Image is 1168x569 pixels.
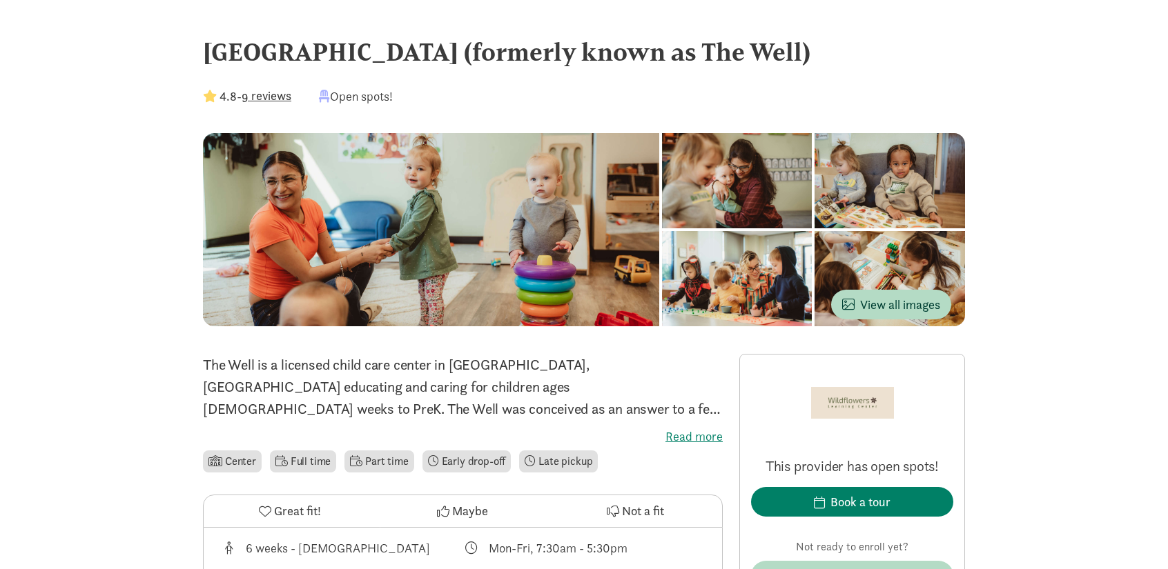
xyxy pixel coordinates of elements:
span: Not a fit [622,501,664,520]
button: Maybe [376,495,549,527]
button: Not a fit [549,495,722,527]
span: Great fit! [274,501,321,520]
img: Provider logo [811,366,894,440]
label: Read more [203,428,723,445]
span: View all images [842,295,940,314]
div: Book a tour [830,492,890,511]
button: Great fit! [204,495,376,527]
li: Full time [270,450,336,472]
li: Part time [344,450,413,472]
p: The Well is a licensed child care center in [GEOGRAPHIC_DATA], [GEOGRAPHIC_DATA] educating and ca... [203,354,723,420]
strong: 4.8 [220,88,237,104]
div: [GEOGRAPHIC_DATA] (formerly known as The Well) [203,33,965,70]
p: Not ready to enroll yet? [751,539,953,555]
div: Open spots! [319,87,393,106]
button: View all images [831,290,951,319]
div: Mon-Fri, 7:30am - 5:30pm [489,539,627,557]
div: - [203,87,291,106]
button: Book a tour [751,487,953,517]
div: Class schedule [463,539,706,557]
span: Maybe [452,501,488,520]
li: Late pickup [519,450,598,472]
p: This provider has open spots! [751,457,953,476]
li: Center [203,450,262,472]
button: 9 reviews [242,86,291,105]
li: Early drop-off [422,450,512,472]
div: Age range for children that this provider cares for [220,539,463,557]
div: 6 weeks - [DEMOGRAPHIC_DATA] [246,539,430,557]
